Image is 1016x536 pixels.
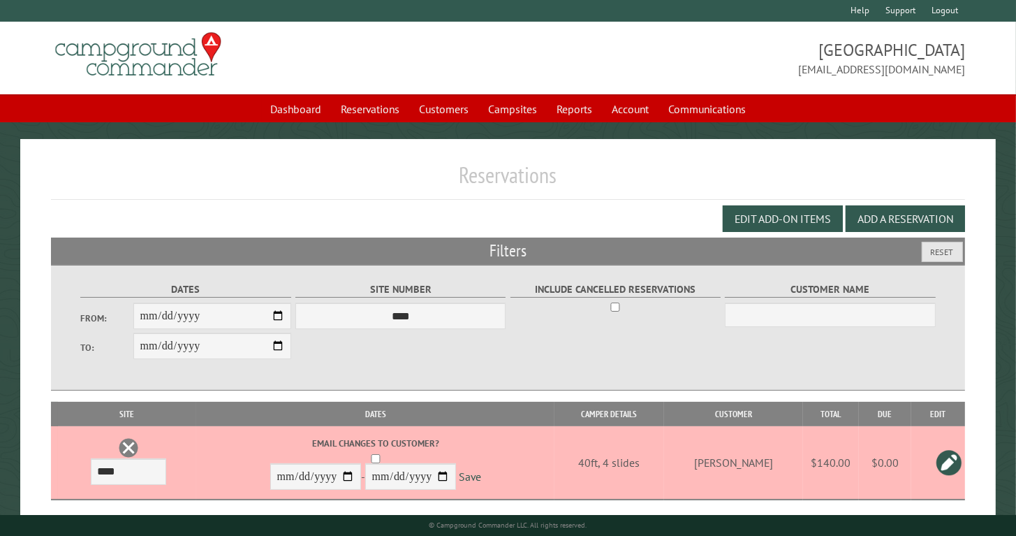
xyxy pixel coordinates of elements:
[510,282,721,298] label: Include Cancelled Reservations
[859,402,911,426] th: Due
[603,96,657,122] a: Account
[859,426,911,500] td: $0.00
[480,96,545,122] a: Campsites
[332,96,408,122] a: Reservations
[554,426,664,500] td: 40ft, 4 slides
[922,242,963,262] button: Reset
[723,205,843,232] button: Edit Add-on Items
[411,96,477,122] a: Customers
[508,38,966,78] span: [GEOGRAPHIC_DATA] [EMAIL_ADDRESS][DOMAIN_NAME]
[660,96,754,122] a: Communications
[80,282,290,298] label: Dates
[554,402,664,426] th: Camper Details
[51,161,966,200] h1: Reservations
[548,96,601,122] a: Reports
[295,282,506,298] label: Site Number
[118,437,139,458] a: Delete this reservation
[803,402,859,426] th: Total
[58,402,196,426] th: Site
[911,402,965,426] th: Edit
[196,402,554,426] th: Dates
[198,437,552,493] div: -
[664,426,803,500] td: [PERSON_NAME]
[459,470,481,484] a: Save
[846,205,965,232] button: Add a Reservation
[262,96,330,122] a: Dashboard
[725,282,935,298] label: Customer Name
[664,402,803,426] th: Customer
[51,27,226,82] img: Campground Commander
[51,238,966,264] h2: Filters
[429,521,587,530] small: © Campground Commander LLC. All rights reserved.
[198,437,552,450] label: Email changes to customer?
[803,426,859,500] td: $140.00
[80,312,133,325] label: From:
[80,341,133,354] label: To:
